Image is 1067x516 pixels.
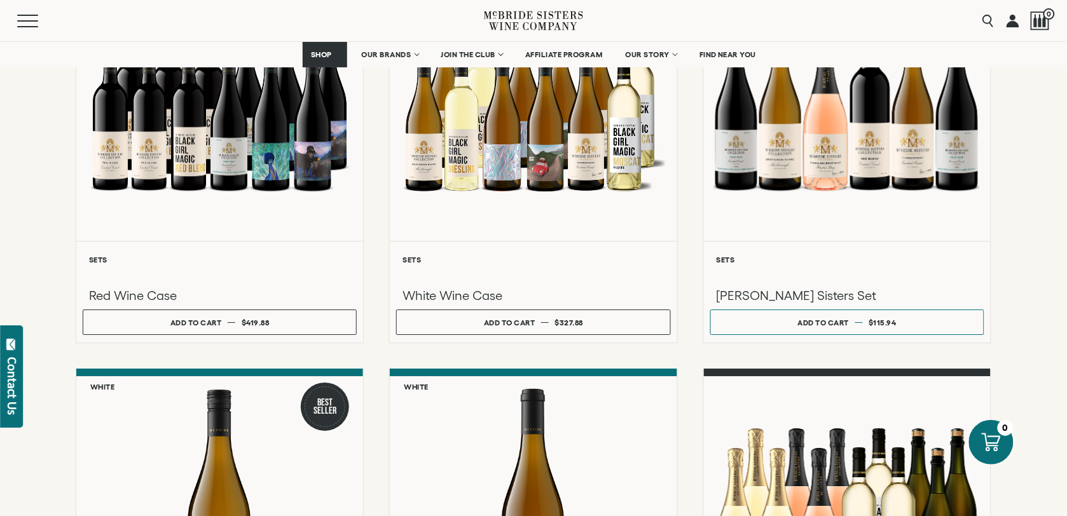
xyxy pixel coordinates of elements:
[699,50,757,59] span: FIND NEAR YOU
[17,15,63,27] button: Mobile Menu Trigger
[717,255,978,264] h6: Sets
[691,42,765,67] a: FIND NEAR YOU
[242,318,270,327] span: $419.88
[555,318,584,327] span: $327.88
[362,50,411,59] span: OUR BRANDS
[433,42,511,67] a: JOIN THE CLUB
[6,357,18,415] div: Contact Us
[525,50,603,59] span: AFFILIATE PROGRAM
[89,255,350,264] h6: Sets
[484,313,535,332] div: Add to cart
[354,42,427,67] a: OUR BRANDS
[517,42,611,67] a: AFFILIATE PROGRAM
[1043,8,1055,20] span: 0
[441,50,496,59] span: JOIN THE CLUB
[710,309,984,335] button: Add to cart $115.94
[170,313,222,332] div: Add to cart
[617,42,685,67] a: OUR STORY
[798,313,850,332] div: Add to cart
[90,383,115,391] h6: White
[403,255,664,264] h6: Sets
[404,383,429,391] h6: White
[311,50,333,59] span: SHOP
[303,42,347,67] a: SHOP
[869,318,897,327] span: $115.94
[626,50,670,59] span: OUR STORY
[717,287,978,304] h3: [PERSON_NAME] Sisters Set
[403,287,664,304] h3: White Wine Case
[89,287,350,304] h3: Red Wine Case
[396,309,670,335] button: Add to cart $327.88
[83,309,357,335] button: Add to cart $419.88
[998,420,1014,436] div: 0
